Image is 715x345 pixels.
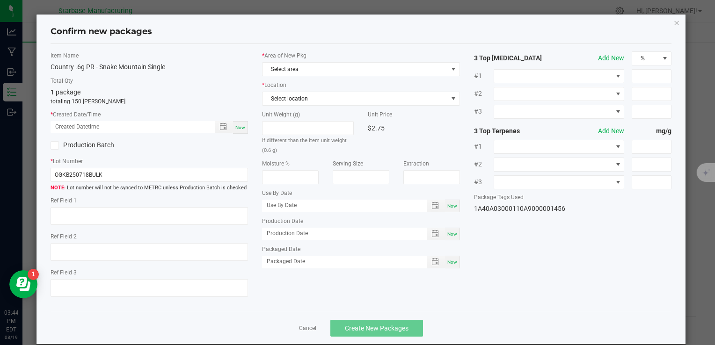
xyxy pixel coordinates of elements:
[262,92,460,106] span: NO DATA FOUND
[51,268,248,277] label: Ref Field 3
[474,204,671,214] div: 1A40A03000110A9000001456
[51,121,205,133] input: Created Datetime
[262,189,460,197] label: Use By Date
[262,137,347,153] small: If different than the item unit weight (0.6 g)
[51,97,248,106] p: totaling 150 [PERSON_NAME]
[263,63,447,76] span: Select area
[51,110,248,119] label: Created Date/Time
[474,177,494,187] span: #3
[447,259,457,265] span: Now
[51,184,248,192] span: Lot number will not be synced to METRC unless Production Batch is checked
[299,324,316,332] a: Cancel
[345,324,409,332] span: Create New Packages
[474,142,494,151] span: #1
[51,232,248,241] label: Ref Field 2
[474,71,494,81] span: #1
[368,110,460,119] label: Unit Price
[447,203,457,208] span: Now
[263,92,447,105] span: Select location
[262,51,460,60] label: Area of New Pkg
[51,157,248,165] label: Lot Number
[28,269,39,280] iframe: Resource center unread badge
[262,256,416,267] input: Packaged Date
[9,270,37,298] iframe: Resource center
[235,125,245,130] span: Now
[262,228,416,239] input: Production Date
[474,193,671,201] label: Package Tags Used
[474,89,494,99] span: #2
[262,245,460,253] label: Packaged Date
[447,231,457,237] span: Now
[494,175,625,189] span: NO DATA FOUND
[403,159,460,168] label: Extraction
[632,52,659,65] span: %
[51,62,248,72] div: Country .6g PR - Snake Mountain Single
[51,77,248,85] label: Total Qty
[494,140,625,154] span: NO DATA FOUND
[474,126,553,136] strong: 3 Top Terpenes
[51,88,80,96] span: 1 package
[51,26,671,38] h4: Confirm new packages
[51,196,248,205] label: Ref Field 1
[474,107,494,116] span: #3
[330,320,423,337] button: Create New Packages
[262,200,416,211] input: Use By Date
[427,228,445,240] span: Toggle popup
[51,51,248,60] label: Item Name
[333,159,389,168] label: Serving Size
[474,159,494,169] span: #2
[494,158,625,172] span: NO DATA FOUND
[494,105,625,119] span: NO DATA FOUND
[632,126,671,136] strong: mg/g
[368,121,460,135] div: $2.75
[262,159,319,168] label: Moisture %
[427,256,445,268] span: Toggle popup
[494,69,625,83] span: NO DATA FOUND
[262,110,354,119] label: Unit Weight (g)
[427,200,445,212] span: Toggle popup
[262,217,460,225] label: Production Date
[215,121,233,133] span: Toggle popup
[598,126,624,136] button: Add New
[474,53,553,63] strong: 3 Top [MEDICAL_DATA]
[262,81,460,89] label: Location
[598,53,624,63] button: Add New
[494,87,625,101] span: NO DATA FOUND
[51,140,142,150] label: Production Batch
